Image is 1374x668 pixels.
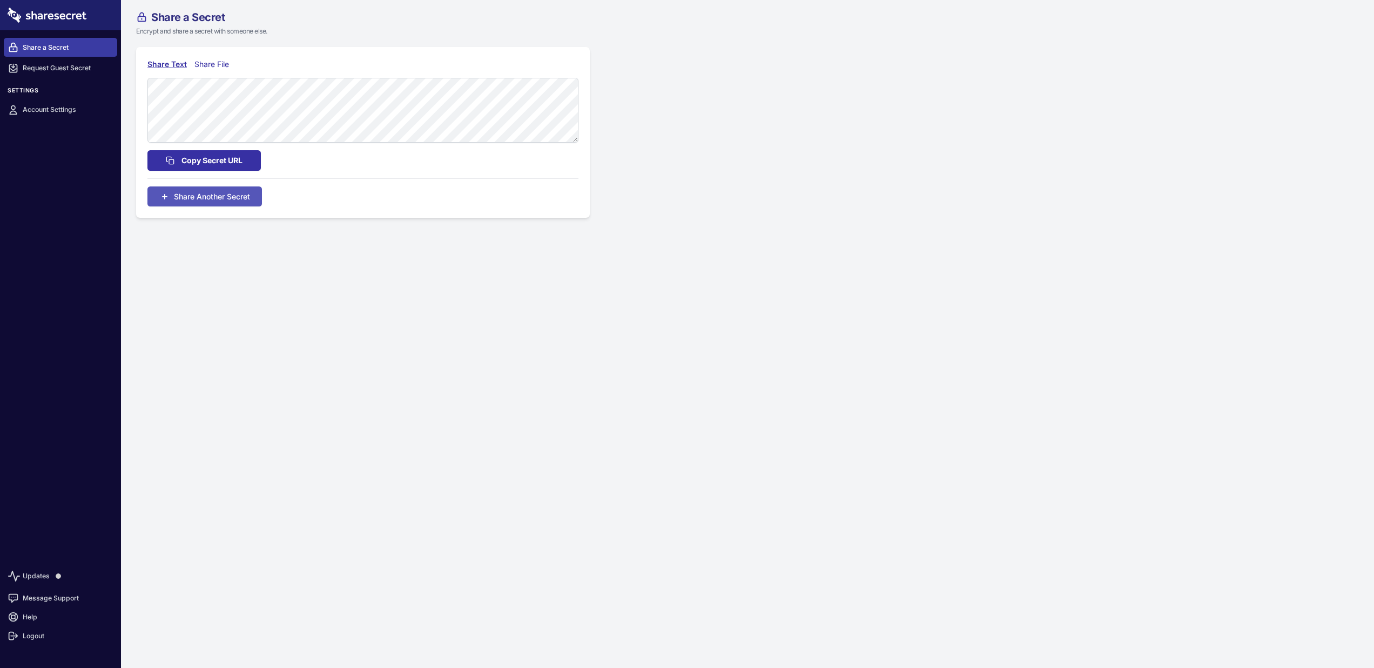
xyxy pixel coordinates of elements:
[4,59,117,78] a: Request Guest Secret
[151,12,225,23] span: Share a Secret
[4,607,117,626] a: Help
[4,626,117,645] a: Logout
[4,101,117,119] a: Account Settings
[4,564,117,589] a: Updates
[174,191,250,202] span: Share Another Secret
[4,589,117,607] a: Message Support
[147,58,187,70] div: Share Text
[4,38,117,57] a: Share a Secret
[4,87,117,98] h3: Settings
[147,186,262,206] button: Share Another Secret
[136,26,650,36] p: Encrypt and share a secret with someone else.
[194,58,234,70] div: Share File
[181,155,243,166] span: Copy Secret URL
[1320,614,1361,655] iframe: Drift Widget Chat Controller
[147,150,261,171] button: Copy Secret URL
